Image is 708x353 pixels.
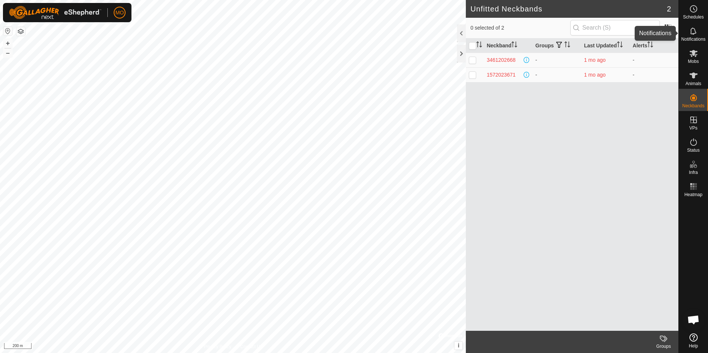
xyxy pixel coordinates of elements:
[682,309,705,331] a: Open chat
[682,104,704,108] span: Neckbands
[687,148,699,152] span: Status
[487,71,515,79] div: 1572023671
[16,27,25,36] button: Map Layers
[689,170,698,175] span: Infra
[630,67,678,82] td: -
[630,38,678,53] th: Alerts
[3,48,12,57] button: –
[204,343,231,350] a: Privacy Policy
[532,53,581,67] td: -
[689,344,698,348] span: Help
[584,57,605,63] span: 6 July 2025, 11:37 pm
[470,4,667,13] h2: Unfitted Neckbands
[240,343,262,350] a: Contact Us
[581,38,629,53] th: Last Updated
[684,192,702,197] span: Heatmap
[584,72,605,78] span: 7 July 2025, 10:37 am
[3,39,12,48] button: +
[685,81,701,86] span: Animals
[564,43,570,48] p-sorticon: Activate to sort
[570,20,660,36] input: Search (S)
[487,56,515,64] div: 3461202668
[667,3,671,14] span: 2
[683,15,704,19] span: Schedules
[470,24,570,32] span: 0 selected of 2
[679,330,708,351] a: Help
[617,43,623,48] p-sorticon: Activate to sort
[647,43,653,48] p-sorticon: Activate to sort
[681,37,705,41] span: Notifications
[649,343,678,350] div: Groups
[532,38,581,53] th: Groups
[630,53,678,67] td: -
[688,59,699,64] span: Mobs
[689,126,697,130] span: VPs
[476,43,482,48] p-sorticon: Activate to sort
[116,9,124,17] span: MO
[511,43,517,48] p-sorticon: Activate to sort
[484,38,532,53] th: Neckband
[532,67,581,82] td: -
[458,342,459,349] span: i
[454,342,462,350] button: i
[9,6,101,19] img: Gallagher Logo
[3,27,12,36] button: Reset Map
